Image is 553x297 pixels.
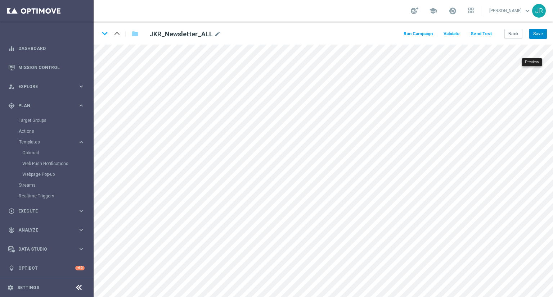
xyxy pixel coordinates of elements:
a: Target Groups [19,118,75,123]
a: Dashboard [18,39,85,58]
a: [PERSON_NAME]keyboard_arrow_down [489,5,532,16]
span: Execute [18,209,78,213]
div: Data Studio [8,246,78,252]
div: Webpage Pop-up [22,169,93,180]
i: keyboard_arrow_right [78,207,85,214]
span: Explore [18,84,78,89]
a: Streams [19,182,75,188]
div: Templates [19,137,93,180]
span: Validate [444,31,460,36]
button: Run Campaign [403,29,434,39]
i: lightbulb [8,265,15,271]
div: Explore [8,83,78,90]
a: Web Push Notifications [22,161,75,166]
button: Data Studio keyboard_arrow_right [8,246,85,252]
a: Actions [19,128,75,134]
div: Analyze [8,227,78,233]
a: Webpage Pop-up [22,172,75,177]
a: Optibot [18,259,75,278]
i: keyboard_arrow_right [78,102,85,109]
button: Templates keyboard_arrow_right [19,139,85,145]
i: keyboard_arrow_right [78,246,85,252]
div: Templates [19,140,78,144]
span: keyboard_arrow_down [523,7,531,15]
div: Target Groups [19,115,93,126]
a: Optimail [22,150,75,156]
i: gps_fixed [8,102,15,109]
i: settings [7,284,14,291]
button: track_changes Analyze keyboard_arrow_right [8,227,85,233]
div: Dashboard [8,39,85,58]
div: Plan [8,102,78,109]
div: Preview [522,58,542,66]
button: Back [504,29,522,39]
span: Analyze [18,228,78,232]
a: Mission Control [18,58,85,77]
div: Optimail [22,147,93,158]
a: Settings [17,285,39,290]
div: +10 [75,266,85,270]
i: folder [131,29,139,38]
i: keyboard_arrow_down [99,28,110,39]
div: Actions [19,126,93,137]
button: equalizer Dashboard [8,46,85,51]
button: Send Test [469,29,493,39]
span: Templates [19,140,71,144]
div: Mission Control [8,58,85,77]
i: mode_edit [214,30,221,38]
i: track_changes [8,227,15,233]
button: Save [529,29,547,39]
button: Mission Control [8,65,85,70]
div: JR [532,4,546,18]
i: person_search [8,83,15,90]
div: Optibot [8,259,85,278]
i: play_circle_outline [8,208,15,214]
i: keyboard_arrow_right [78,83,85,90]
button: lightbulb Optibot +10 [8,265,85,271]
span: Data Studio [18,247,78,251]
i: keyboard_arrow_right [78,227,85,233]
span: Plan [18,104,78,108]
button: gps_fixed Plan keyboard_arrow_right [8,103,85,109]
a: Realtime Triggers [19,193,75,199]
div: Realtime Triggers [19,191,93,201]
span: school [429,7,437,15]
button: person_search Explore keyboard_arrow_right [8,84,85,90]
button: folder [131,28,139,40]
h2: JKR_Newsletter_ALL [149,30,213,38]
div: Execute [8,208,78,214]
button: Validate [442,29,461,39]
i: keyboard_arrow_right [78,139,85,146]
div: Streams [19,180,93,191]
button: play_circle_outline Execute keyboard_arrow_right [8,208,85,214]
i: equalizer [8,45,15,52]
div: Web Push Notifications [22,158,93,169]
